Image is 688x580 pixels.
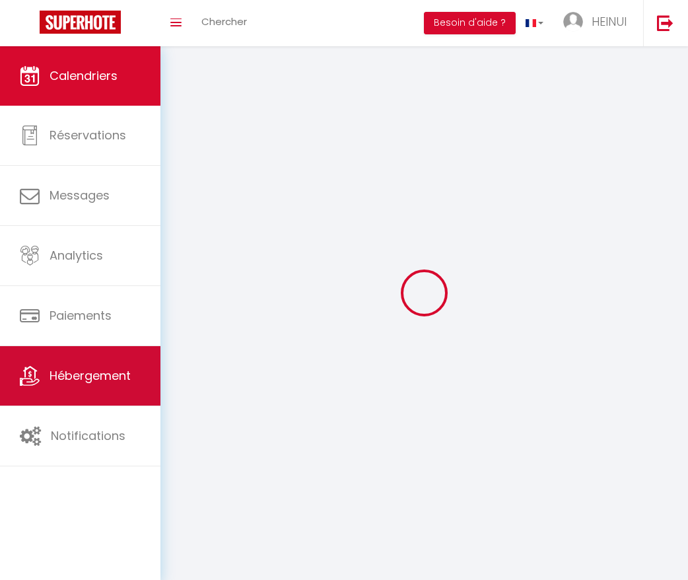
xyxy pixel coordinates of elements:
[50,187,110,203] span: Messages
[50,307,112,324] span: Paiements
[424,12,516,34] button: Besoin d'aide ?
[50,67,118,84] span: Calendriers
[201,15,247,28] span: Chercher
[50,367,131,384] span: Hébergement
[592,13,627,30] span: HEINUI
[50,247,103,264] span: Analytics
[50,127,126,143] span: Réservations
[40,11,121,34] img: Super Booking
[563,12,583,32] img: ...
[51,427,125,444] span: Notifications
[11,5,50,45] button: Ouvrir le widget de chat LiveChat
[657,15,673,31] img: logout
